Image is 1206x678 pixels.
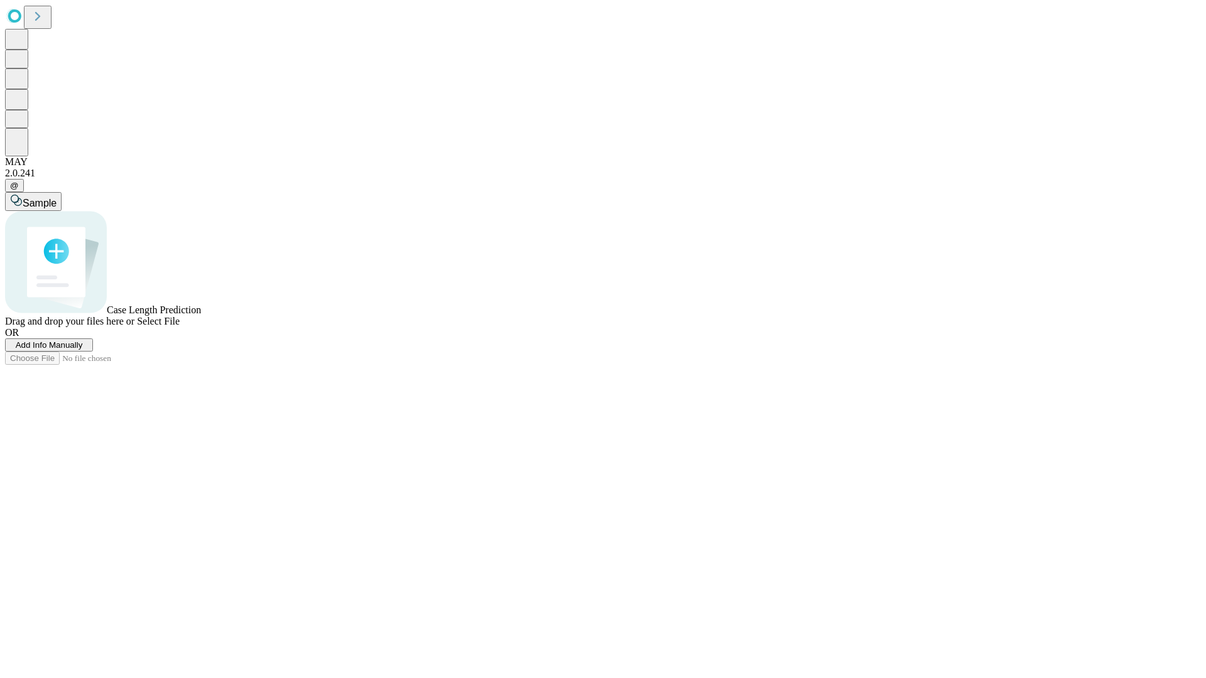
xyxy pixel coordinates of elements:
span: Add Info Manually [16,340,83,350]
span: Case Length Prediction [107,304,201,315]
div: MAY [5,156,1201,168]
span: Drag and drop your files here or [5,316,134,326]
span: OR [5,327,19,338]
span: Select File [137,316,180,326]
span: Sample [23,198,57,208]
div: 2.0.241 [5,168,1201,179]
button: Add Info Manually [5,338,93,352]
button: Sample [5,192,62,211]
button: @ [5,179,24,192]
span: @ [10,181,19,190]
